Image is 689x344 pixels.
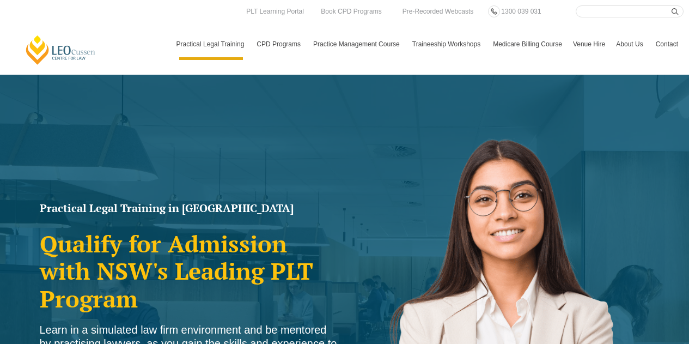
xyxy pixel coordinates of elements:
a: Practical Legal Training [171,28,252,60]
a: Contact [650,28,684,60]
span: 1300 039 031 [501,8,541,15]
a: Pre-Recorded Webcasts [400,5,477,17]
a: 1300 039 031 [498,5,544,17]
a: CPD Programs [251,28,308,60]
h1: Practical Legal Training in [GEOGRAPHIC_DATA] [40,203,339,214]
a: Practice Management Course [308,28,407,60]
iframe: LiveChat chat widget [616,271,662,317]
a: [PERSON_NAME] Centre for Law [25,34,97,65]
a: Venue Hire [568,28,611,60]
a: PLT Learning Portal [243,5,307,17]
a: Medicare Billing Course [487,28,568,60]
a: Book CPD Programs [318,5,384,17]
a: Traineeship Workshops [407,28,487,60]
h2: Qualify for Admission with NSW's Leading PLT Program [40,230,339,312]
a: About Us [611,28,650,60]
